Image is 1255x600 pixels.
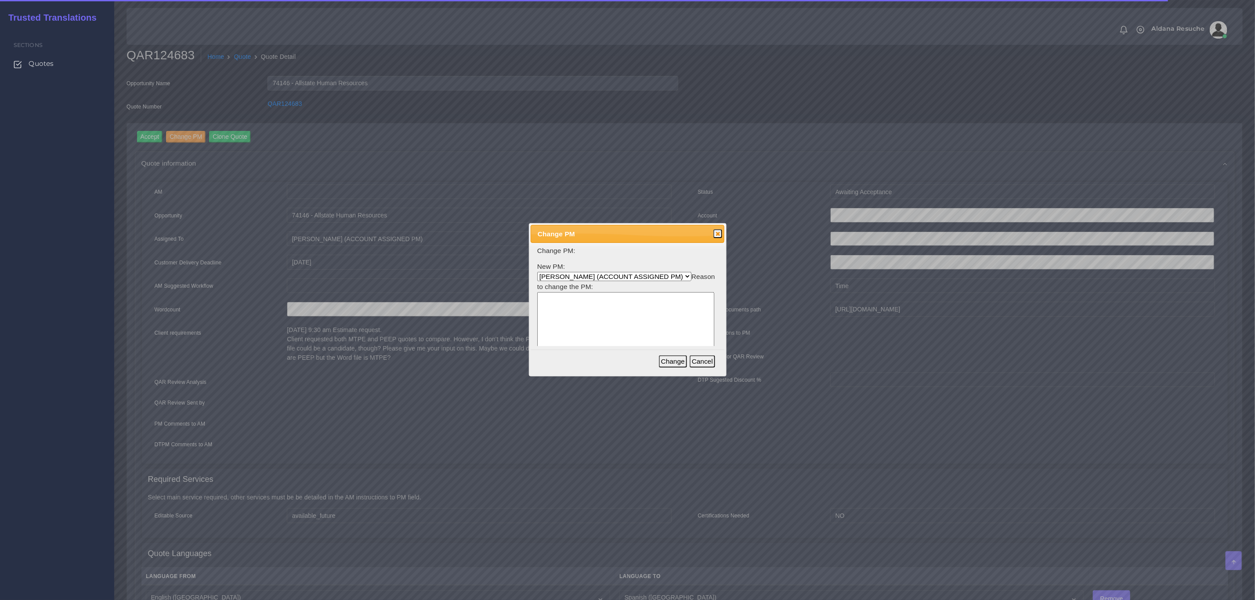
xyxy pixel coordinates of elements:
a: Trusted Translations [2,11,97,25]
button: Cancel [690,355,715,368]
span: Quotes [29,59,54,69]
h2: Trusted Translations [2,12,97,23]
p: Change PM: [537,246,718,255]
a: Quotes [7,54,108,73]
button: Change [659,355,687,368]
span: Change PM [538,229,699,239]
button: Close [713,229,722,238]
span: Sections [14,42,43,48]
form: New PM: Reason to change the PM: [537,246,718,378]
